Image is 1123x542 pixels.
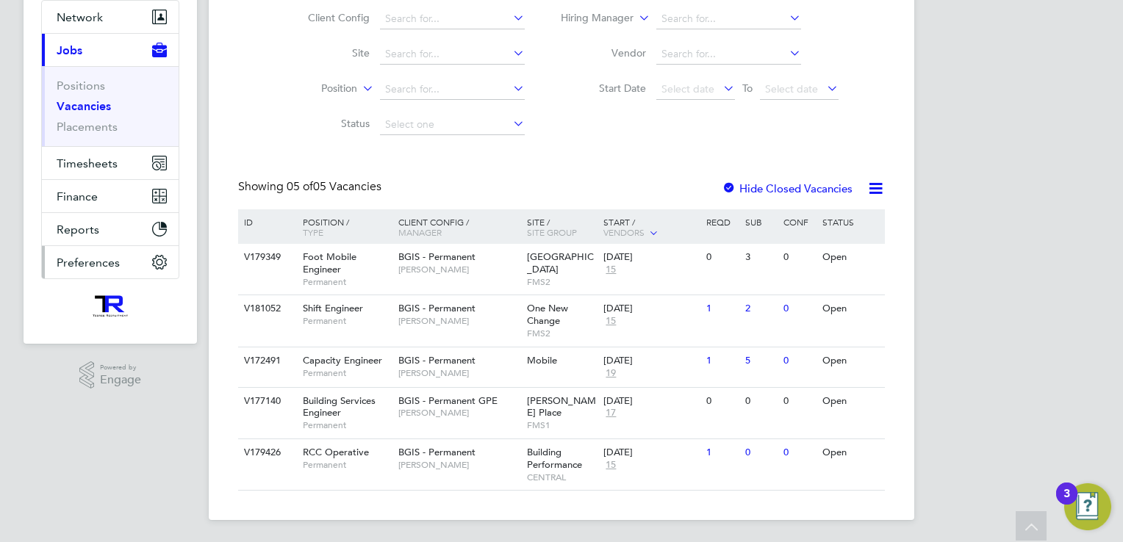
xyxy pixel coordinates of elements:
[819,388,883,415] div: Open
[380,79,525,100] input: Search for...
[527,471,597,483] span: CENTRAL
[42,1,179,33] button: Network
[398,394,498,407] span: BGIS - Permanent GPE
[79,361,142,389] a: Powered byEngage
[285,11,370,24] label: Client Config
[656,9,801,29] input: Search for...
[57,256,120,270] span: Preferences
[527,302,568,327] span: One New Change
[742,209,780,234] div: Sub
[380,9,525,29] input: Search for...
[57,189,98,203] span: Finance
[603,459,618,471] span: 15
[603,355,699,367] div: [DATE]
[603,407,618,419] span: 17
[561,82,646,95] label: Start Date
[42,66,179,146] div: Jobs
[561,46,646,59] label: Vendor
[303,250,356,275] span: Foot Mobile Engineer
[100,374,141,386] span: Engage
[57,120,118,134] a: Placements
[42,180,179,212] button: Finance
[380,115,525,135] input: Select one
[41,294,179,317] a: Go to home page
[527,419,597,431] span: FMS1
[303,459,391,471] span: Permanent
[703,295,741,322] div: 1
[303,394,376,419] span: Building Services Engineer
[57,156,118,170] span: Timesheets
[42,147,179,179] button: Timesheets
[603,395,699,408] div: [DATE]
[303,446,369,458] span: RCC Operative
[603,226,645,238] span: Vendors
[240,388,292,415] div: V177140
[819,347,883,375] div: Open
[523,209,600,245] div: Site /
[527,354,557,366] span: Mobile
[738,79,757,98] span: To
[527,394,596,419] span: [PERSON_NAME] Place
[285,117,370,130] label: Status
[603,251,699,264] div: [DATE]
[656,44,801,65] input: Search for...
[398,446,476,458] span: BGIS - Permanent
[292,209,395,245] div: Position /
[742,347,780,375] div: 5
[303,354,382,366] span: Capacity Engineer
[603,264,618,276] span: 15
[742,295,780,322] div: 2
[42,246,179,278] button: Preferences
[57,43,82,57] span: Jobs
[303,315,391,327] span: Permanent
[100,361,141,374] span: Powered by
[780,244,818,271] div: 0
[603,303,699,315] div: [DATE]
[398,367,520,379] span: [PERSON_NAME]
[240,244,292,271] div: V179349
[527,446,582,471] span: Building Performance
[603,315,618,328] span: 15
[742,244,780,271] div: 3
[527,276,597,288] span: FMS2
[57,79,105,93] a: Positions
[57,223,99,236] span: Reports
[527,226,577,238] span: Site Group
[600,209,703,246] div: Start /
[273,82,357,96] label: Position
[240,295,292,322] div: V181052
[398,407,520,419] span: [PERSON_NAME]
[57,99,111,113] a: Vacancies
[285,46,370,59] label: Site
[661,82,714,95] span: Select date
[703,209,741,234] div: Reqd
[303,302,363,314] span: Shift Engineer
[780,388,818,415] div: 0
[398,302,476,314] span: BGIS - Permanent
[703,388,741,415] div: 0
[303,367,391,379] span: Permanent
[398,250,476,263] span: BGIS - Permanent
[780,295,818,322] div: 0
[395,209,523,245] div: Client Config /
[42,213,179,245] button: Reports
[703,244,741,271] div: 0
[398,315,520,327] span: [PERSON_NAME]
[742,388,780,415] div: 0
[765,82,818,95] span: Select date
[819,295,883,322] div: Open
[57,10,103,24] span: Network
[703,347,741,375] div: 1
[549,11,634,26] label: Hiring Manager
[819,209,883,234] div: Status
[287,179,381,194] span: 05 Vacancies
[398,226,442,238] span: Manager
[42,34,179,66] button: Jobs
[819,244,883,271] div: Open
[527,250,594,275] span: [GEOGRAPHIC_DATA]
[90,294,131,317] img: wearetecrec-logo-retina.png
[780,347,818,375] div: 0
[303,226,323,238] span: Type
[303,419,391,431] span: Permanent
[398,459,520,471] span: [PERSON_NAME]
